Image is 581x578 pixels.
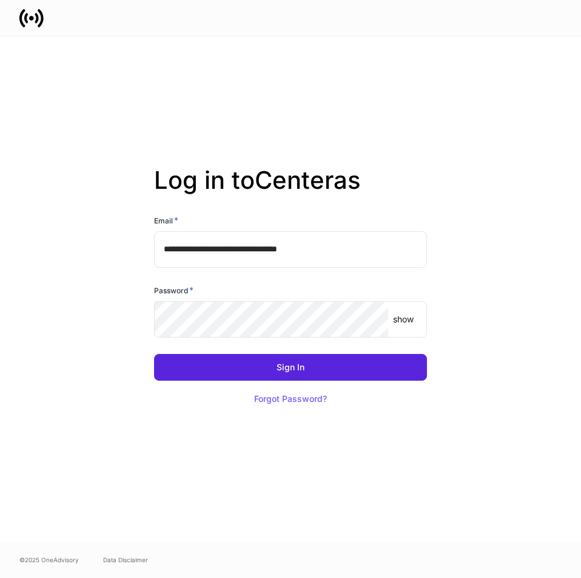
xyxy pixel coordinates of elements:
div: Forgot Password? [254,395,327,403]
button: Sign In [154,354,427,381]
h6: Password [154,284,193,296]
button: Forgot Password? [239,386,342,412]
a: Data Disclaimer [103,555,148,565]
span: © 2025 OneAdvisory [19,555,79,565]
h2: Log in to Centeras [154,166,427,214]
p: show [393,313,414,325]
div: Sign In [277,363,304,372]
h6: Email [154,214,178,226]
